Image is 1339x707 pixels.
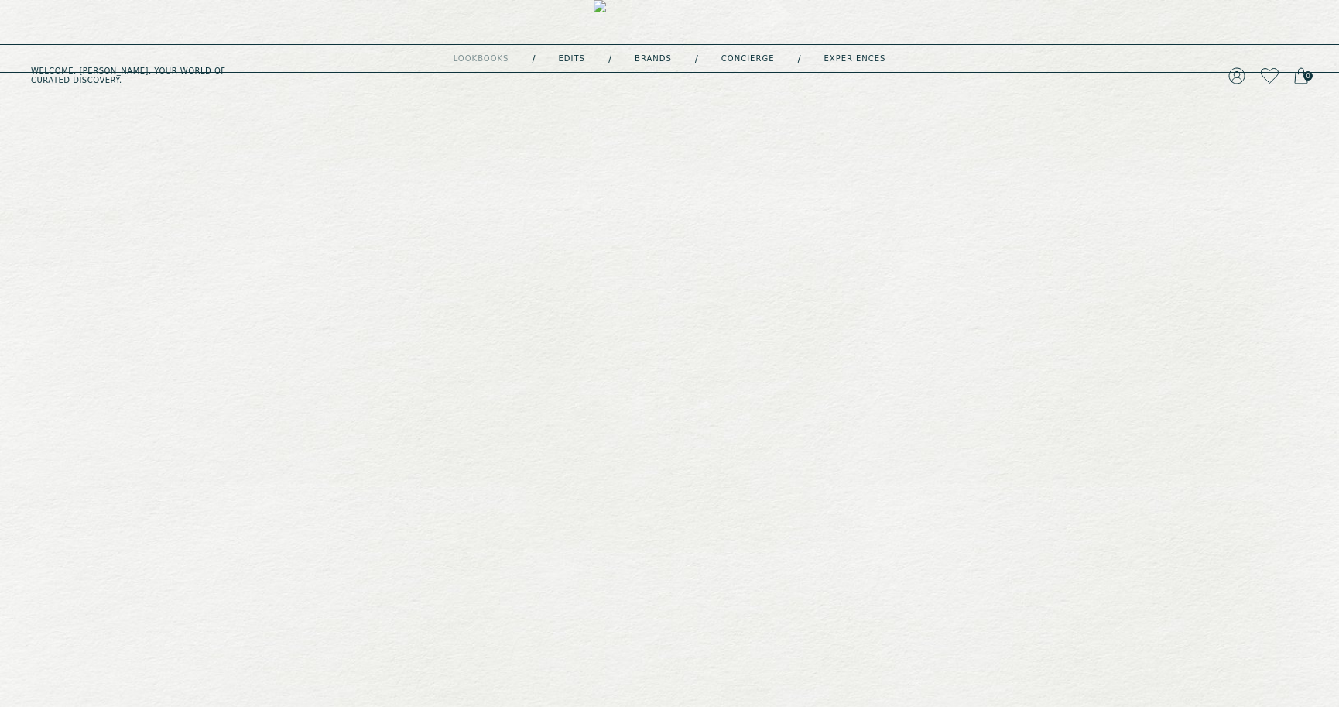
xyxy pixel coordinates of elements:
[824,55,886,63] a: experiences
[559,55,585,63] a: Edits
[608,53,611,65] div: /
[695,53,698,65] div: /
[797,53,800,65] div: /
[1294,65,1308,87] a: 0
[635,55,672,63] a: Brands
[532,53,535,65] div: /
[721,55,775,63] a: concierge
[1303,71,1313,81] span: 0
[31,67,414,85] h5: Welcome, [PERSON_NAME] . Your world of curated discovery.
[454,55,509,63] a: lookbooks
